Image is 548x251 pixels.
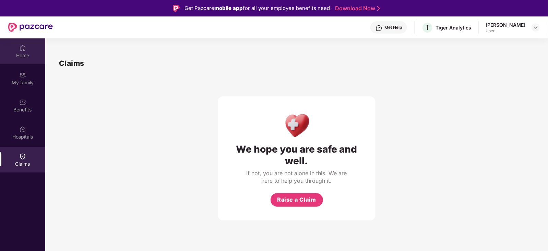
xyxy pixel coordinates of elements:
img: Health Care [282,110,312,140]
div: If not, you are not alone in this. We are here to help you through it. [245,169,348,184]
a: Download Now [335,5,378,12]
div: Get Help [385,25,402,30]
img: Stroke [377,5,380,12]
img: svg+xml;base64,PHN2ZyBpZD0iQ2xhaW0iIHhtbG5zPSJodHRwOi8vd3d3LnczLm9yZy8yMDAwL3N2ZyIgd2lkdGg9IjIwIi... [19,153,26,160]
div: We hope you are safe and well. [231,143,362,167]
img: Logo [173,5,180,12]
div: Tiger Analytics [436,24,471,31]
img: svg+xml;base64,PHN2ZyB3aWR0aD0iMjAiIGhlaWdodD0iMjAiIHZpZXdCb3g9IjAgMCAyMCAyMCIgZmlsbD0ibm9uZSIgeG... [19,72,26,79]
span: Raise a Claim [277,195,316,204]
div: [PERSON_NAME] [486,22,525,28]
img: svg+xml;base64,PHN2ZyBpZD0iRHJvcGRvd24tMzJ4MzIiIHhtbG5zPSJodHRwOi8vd3d3LnczLm9yZy8yMDAwL3N2ZyIgd2... [533,25,538,30]
div: User [486,28,525,34]
img: New Pazcare Logo [8,23,53,32]
img: svg+xml;base64,PHN2ZyBpZD0iSG9tZSIgeG1sbnM9Imh0dHA6Ly93d3cudzMub3JnLzIwMDAvc3ZnIiB3aWR0aD0iMjAiIG... [19,45,26,51]
img: svg+xml;base64,PHN2ZyBpZD0iSGVscC0zMngzMiIgeG1sbnM9Imh0dHA6Ly93d3cudzMub3JnLzIwMDAvc3ZnIiB3aWR0aD... [376,25,382,32]
img: svg+xml;base64,PHN2ZyBpZD0iSG9zcGl0YWxzIiB4bWxucz0iaHR0cDovL3d3dy53My5vcmcvMjAwMC9zdmciIHdpZHRoPS... [19,126,26,133]
span: T [425,23,430,32]
div: Get Pazcare for all your employee benefits need [184,4,330,12]
img: svg+xml;base64,PHN2ZyBpZD0iQmVuZWZpdHMiIHhtbG5zPSJodHRwOi8vd3d3LnczLm9yZy8yMDAwL3N2ZyIgd2lkdGg9Ij... [19,99,26,106]
h1: Claims [59,58,84,69]
strong: mobile app [214,5,243,11]
button: Raise a Claim [271,193,323,207]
